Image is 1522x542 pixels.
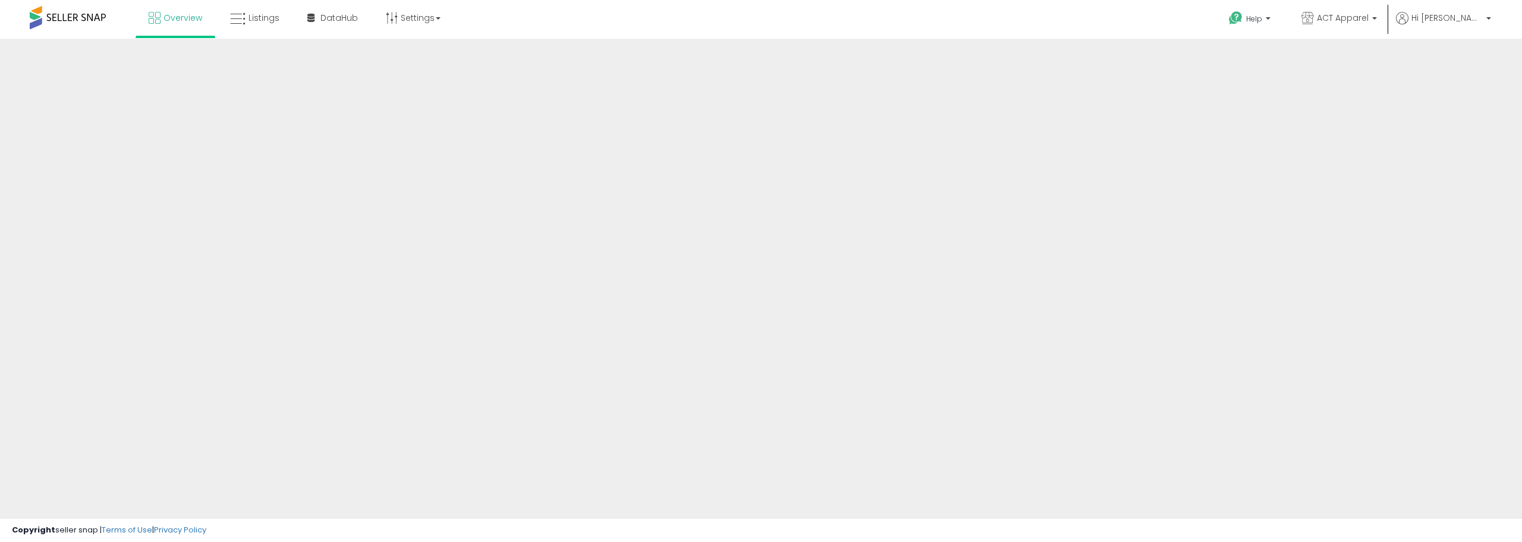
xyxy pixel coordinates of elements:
[1246,14,1262,24] span: Help
[249,12,279,24] span: Listings
[102,524,152,535] a: Terms of Use
[1317,12,1369,24] span: ACT Apparel
[1411,12,1483,24] span: Hi [PERSON_NAME]
[1228,11,1243,26] i: Get Help
[1219,2,1282,39] a: Help
[154,524,206,535] a: Privacy Policy
[163,12,202,24] span: Overview
[12,525,206,536] div: seller snap | |
[12,524,55,535] strong: Copyright
[320,12,358,24] span: DataHub
[1396,12,1491,39] a: Hi [PERSON_NAME]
